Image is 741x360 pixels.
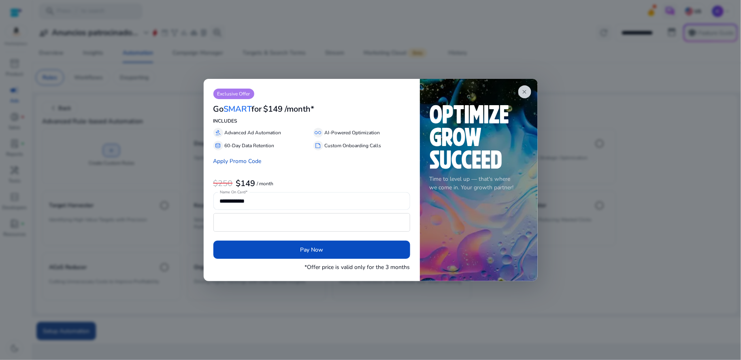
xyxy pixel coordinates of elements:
[300,246,323,254] span: Pay Now
[264,104,315,114] h3: $149 /month*
[218,214,406,231] iframe: Secure payment input frame
[315,142,322,149] span: summarize
[224,104,252,114] span: SMART
[522,89,528,95] span: close
[213,89,254,99] p: Exclusive Offer
[325,142,381,149] p: Custom Onboarding Calls
[215,142,221,149] span: database
[213,241,410,259] button: Pay Now
[225,142,275,149] p: 60-Day Data Retention
[213,117,410,125] p: INCLUDES
[220,189,246,195] mat-label: Name On Card
[325,129,380,136] p: AI-Powered Optimization
[225,129,281,136] p: Advanced Ad Automation
[213,157,262,165] a: Apply Promo Code
[257,181,274,186] p: / month
[213,104,262,114] h3: Go for
[213,179,233,188] h3: $250
[305,263,410,271] p: *Offer price is valid only for the 3 months
[315,129,322,136] span: all_inclusive
[430,175,528,192] p: Time to level up — that's where we come in. Your growth partner!
[215,129,221,136] span: gavel
[236,178,256,189] b: $149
